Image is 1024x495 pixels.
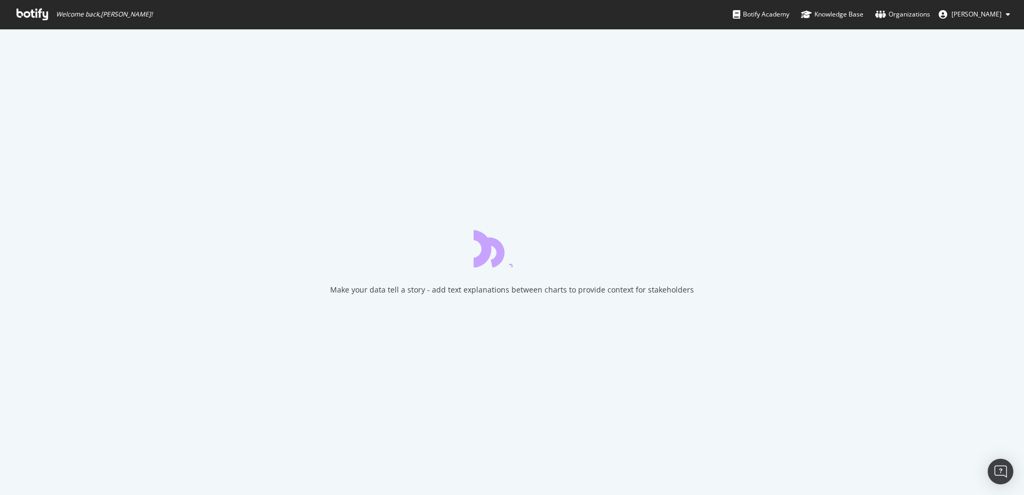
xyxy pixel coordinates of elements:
[56,10,153,19] span: Welcome back, [PERSON_NAME] !
[951,10,1002,19] span: Eric Hammond
[330,285,694,295] div: Make your data tell a story - add text explanations between charts to provide context for stakeho...
[988,459,1013,484] div: Open Intercom Messenger
[474,229,550,267] div: animation
[930,6,1019,23] button: [PERSON_NAME]
[733,9,789,20] div: Botify Academy
[801,9,863,20] div: Knowledge Base
[875,9,930,20] div: Organizations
